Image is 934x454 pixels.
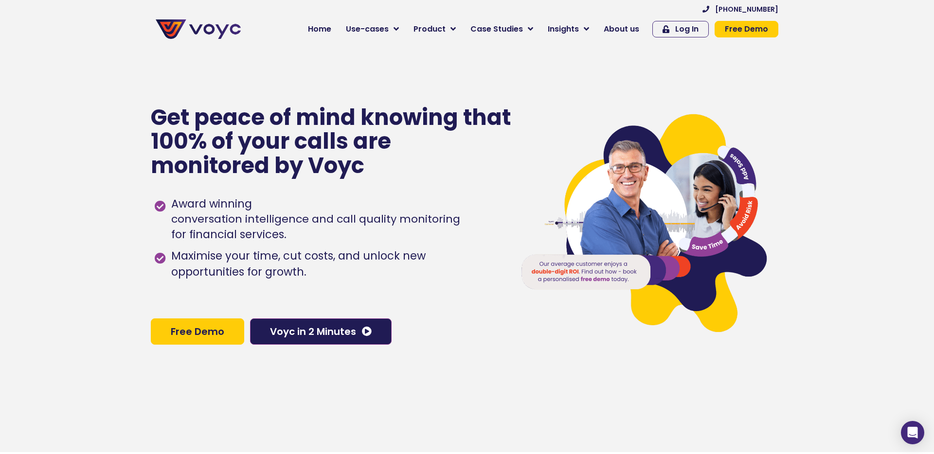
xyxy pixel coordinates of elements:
[270,327,356,336] span: Voyc in 2 Minutes
[540,19,596,39] a: Insights
[308,23,331,35] span: Home
[715,21,778,37] a: Free Demo
[725,25,768,33] span: Free Demo
[171,327,224,336] span: Free Demo
[463,19,540,39] a: Case Studies
[675,25,699,33] span: Log In
[548,23,579,35] span: Insights
[156,19,241,39] img: voyc-full-logo
[652,21,709,37] a: Log In
[151,318,244,345] a: Free Demo
[339,19,406,39] a: Use-cases
[169,248,501,281] span: Maximise your time, cut costs, and unlock new opportunities for growth.
[346,23,389,35] span: Use-cases
[596,19,647,39] a: About us
[250,318,392,345] a: Voyc in 2 Minutes
[171,212,460,227] h1: conversation intelligence and call quality monitoring
[604,23,639,35] span: About us
[715,6,778,13] span: [PHONE_NUMBER]
[406,19,463,39] a: Product
[151,105,512,178] p: Get peace of mind knowing that 100% of your calls are monitored by Voyc
[301,19,339,39] a: Home
[169,196,460,243] span: Award winning for financial services.
[470,23,523,35] span: Case Studies
[901,421,924,444] div: Open Intercom Messenger
[413,23,446,35] span: Product
[702,6,778,13] a: [PHONE_NUMBER]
